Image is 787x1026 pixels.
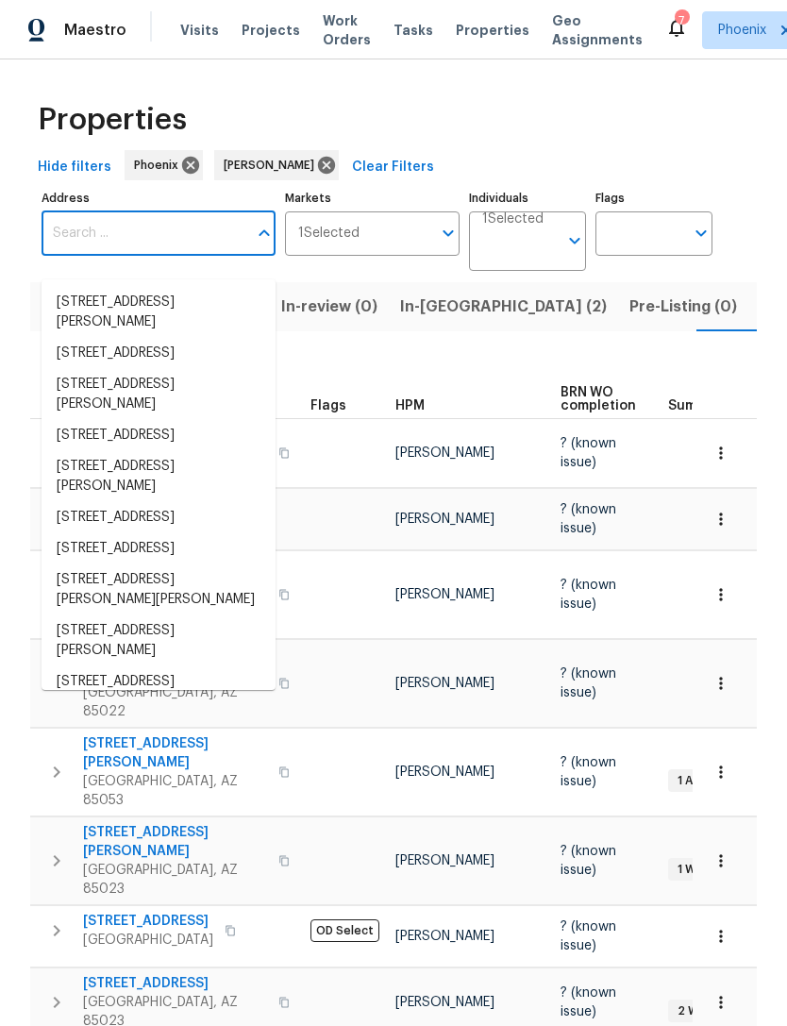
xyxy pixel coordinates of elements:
span: Phoenix [718,21,766,40]
span: Flags [310,399,346,412]
span: Hide filters [38,156,111,179]
span: [GEOGRAPHIC_DATA], AZ 85053 [83,772,267,810]
li: [STREET_ADDRESS] [42,533,276,564]
span: ? (known issue) [561,437,616,469]
li: [STREET_ADDRESS] [42,338,276,369]
span: [GEOGRAPHIC_DATA] [83,931,213,950]
span: [GEOGRAPHIC_DATA], AZ 85023 [83,861,267,899]
div: Phoenix [125,150,203,180]
span: [STREET_ADDRESS] [83,974,267,993]
span: 1 Accepted [670,773,749,789]
span: [PERSON_NAME] [395,930,494,943]
div: 7 [675,11,688,30]
label: Individuals [469,193,586,204]
span: OD Select [310,919,379,942]
span: ? (known issue) [561,986,616,1018]
span: Properties [38,110,187,129]
span: [PERSON_NAME] [395,677,494,690]
span: ? (known issue) [561,845,616,877]
span: Visits [180,21,219,40]
span: [STREET_ADDRESS][PERSON_NAME] [83,734,267,772]
span: [PERSON_NAME] [395,854,494,867]
span: ? (known issue) [561,756,616,788]
span: Tasks [393,24,433,37]
input: Search ... [42,211,247,256]
button: Hide filters [30,150,119,185]
span: [PERSON_NAME] [395,765,494,779]
li: [STREET_ADDRESS][PERSON_NAME] [42,451,276,502]
span: 2 WIP [670,1003,715,1019]
span: ? (known issue) [561,920,616,952]
span: In-review (0) [281,294,377,320]
label: Address [42,193,276,204]
span: [PERSON_NAME] [395,996,494,1009]
span: [GEOGRAPHIC_DATA], AZ 85022 [83,683,267,721]
li: [STREET_ADDRESS] [42,420,276,451]
span: [STREET_ADDRESS][PERSON_NAME] [83,823,267,861]
span: BRN WO completion [561,386,636,412]
span: [PERSON_NAME] [395,446,494,460]
button: Open [435,220,461,246]
span: 1 Selected [298,226,360,242]
span: Geo Assignments [552,11,643,49]
span: HPM [395,399,425,412]
li: [STREET_ADDRESS] [42,502,276,533]
span: Summary [668,399,729,412]
span: Projects [242,21,300,40]
span: ? (known issue) [561,667,616,699]
span: Properties [456,21,529,40]
li: [STREET_ADDRESS][PERSON_NAME] [42,615,276,666]
span: [PERSON_NAME] [224,156,322,175]
div: [PERSON_NAME] [214,150,339,180]
button: Open [688,220,714,246]
li: [STREET_ADDRESS][PERSON_NAME] [42,287,276,338]
span: [PERSON_NAME] [395,588,494,601]
span: Work Orders [323,11,371,49]
label: Flags [595,193,712,204]
label: Markets [285,193,460,204]
li: [STREET_ADDRESS] [42,666,276,698]
span: Pre-Listing (0) [629,294,737,320]
span: 1 WIP [670,862,712,878]
span: [STREET_ADDRESS] [83,912,213,931]
span: 1 Selected [482,211,544,227]
button: Clear Filters [344,150,442,185]
li: [STREET_ADDRESS][PERSON_NAME][PERSON_NAME] [42,564,276,615]
span: Maestro [64,21,126,40]
span: ? (known issue) [561,503,616,535]
button: Open [561,227,588,254]
span: Clear Filters [352,156,434,179]
span: ? (known issue) [561,579,616,611]
span: [PERSON_NAME] [395,513,494,526]
span: In-[GEOGRAPHIC_DATA] (2) [400,294,607,320]
li: [STREET_ADDRESS][PERSON_NAME] [42,369,276,420]
button: Close [251,220,277,246]
span: Phoenix [134,156,186,175]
